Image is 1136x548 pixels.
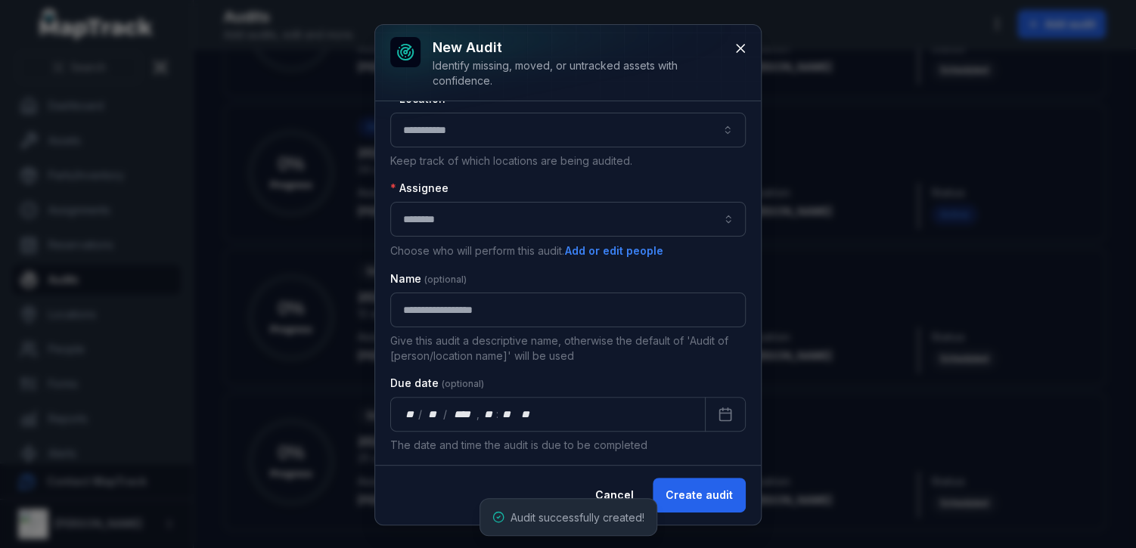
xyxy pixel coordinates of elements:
div: month, [424,407,444,422]
input: audit-add:assignee_id-label [390,202,746,237]
span: Audit successfully created! [511,511,644,524]
div: minute, [500,407,515,422]
div: / [443,407,449,422]
div: year, [449,407,476,422]
div: / [418,407,424,422]
button: Create audit [653,478,746,512]
label: Name [390,271,467,286]
div: , [476,407,481,422]
button: Calendar [705,397,746,432]
label: Due date [390,376,484,391]
button: Cancel [582,478,647,512]
div: Identify missing, moved, or untracked assets with confidence. [433,58,722,88]
label: Assignee [390,181,449,196]
div: : [496,407,500,422]
p: Give this audit a descriptive name, otherwise the default of 'Audit of [person/location name]' wi... [390,333,746,364]
h3: New audit [433,37,722,58]
p: The date and time the audit is due to be completed [390,438,746,453]
div: hour, [481,407,496,422]
p: Choose who will perform this audit. [390,243,746,259]
p: Keep track of which locations are being audited. [390,153,746,169]
button: Add or edit people [564,243,664,259]
div: am/pm, [518,407,535,422]
div: day, [403,407,418,422]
